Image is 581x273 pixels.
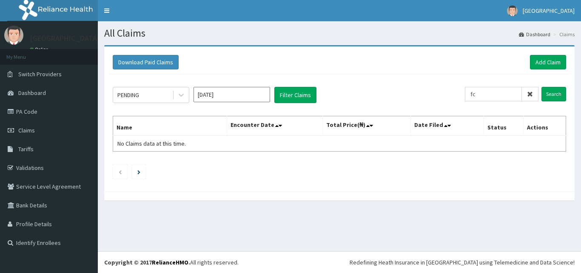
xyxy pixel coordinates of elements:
[194,87,270,102] input: Select Month and Year
[350,258,575,267] div: Redefining Heath Insurance in [GEOGRAPHIC_DATA] using Telemedicine and Data Science!
[551,31,575,38] li: Claims
[18,89,46,97] span: Dashboard
[18,70,62,78] span: Switch Providers
[113,116,227,136] th: Name
[411,116,484,136] th: Date Filed
[541,87,566,101] input: Search
[137,168,140,175] a: Next page
[465,87,522,101] input: Search by HMO ID
[117,91,139,99] div: PENDING
[104,259,190,266] strong: Copyright © 2017 .
[118,168,122,175] a: Previous page
[98,251,581,273] footer: All rights reserved.
[104,28,575,39] h1: All Claims
[530,55,566,69] a: Add Claim
[30,34,100,42] p: [GEOGRAPHIC_DATA]
[113,55,179,69] button: Download Paid Claims
[117,140,186,147] span: No Claims data at this time.
[18,126,35,134] span: Claims
[523,7,575,14] span: [GEOGRAPHIC_DATA]
[322,116,411,136] th: Total Price(₦)
[18,145,34,153] span: Tariffs
[227,116,322,136] th: Encounter Date
[30,46,50,52] a: Online
[507,6,518,16] img: User Image
[274,87,316,103] button: Filter Claims
[523,116,566,136] th: Actions
[4,26,23,45] img: User Image
[519,31,550,38] a: Dashboard
[484,116,524,136] th: Status
[152,259,188,266] a: RelianceHMO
